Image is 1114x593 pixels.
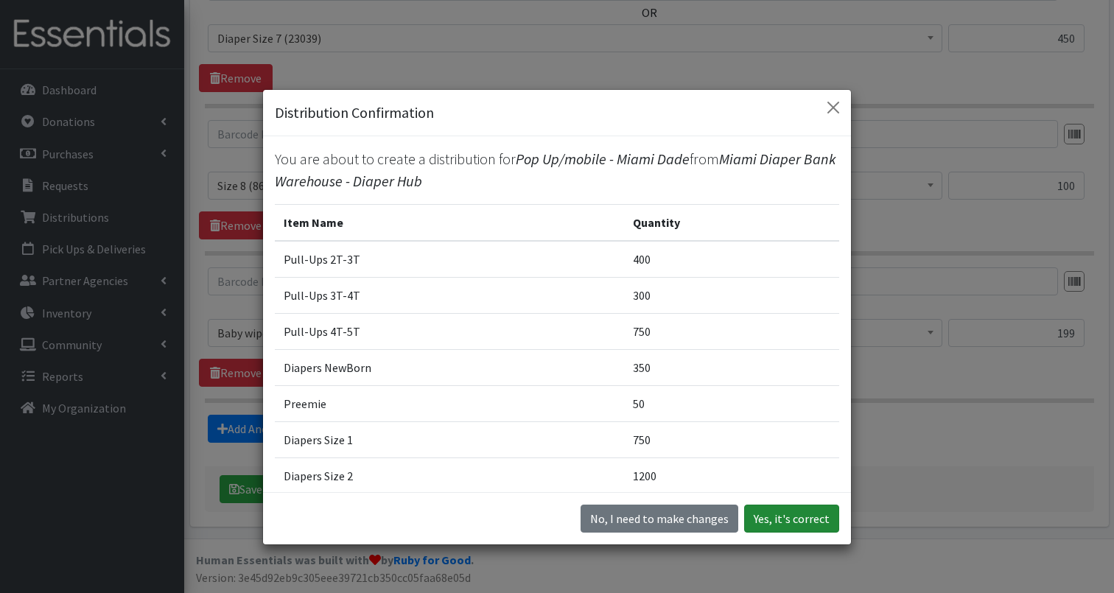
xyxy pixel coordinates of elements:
[275,241,624,278] td: Pull-Ups 2T-3T
[624,386,839,422] td: 50
[516,150,690,168] span: Pop Up/mobile - Miami Dade
[624,278,839,314] td: 300
[822,96,845,119] button: Close
[275,148,839,192] p: You are about to create a distribution for from
[275,314,624,350] td: Pull-Ups 4T-5T
[275,386,624,422] td: Preemie
[624,350,839,386] td: 350
[275,278,624,314] td: Pull-Ups 3T-4T
[624,205,839,242] th: Quantity
[275,350,624,386] td: Diapers NewBorn
[275,458,624,494] td: Diapers Size 2
[624,314,839,350] td: 750
[624,422,839,458] td: 750
[275,205,624,242] th: Item Name
[581,505,738,533] button: No I need to make changes
[624,241,839,278] td: 400
[624,458,839,494] td: 1200
[275,422,624,458] td: Diapers Size 1
[744,505,839,533] button: Yes, it's correct
[275,102,434,124] h5: Distribution Confirmation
